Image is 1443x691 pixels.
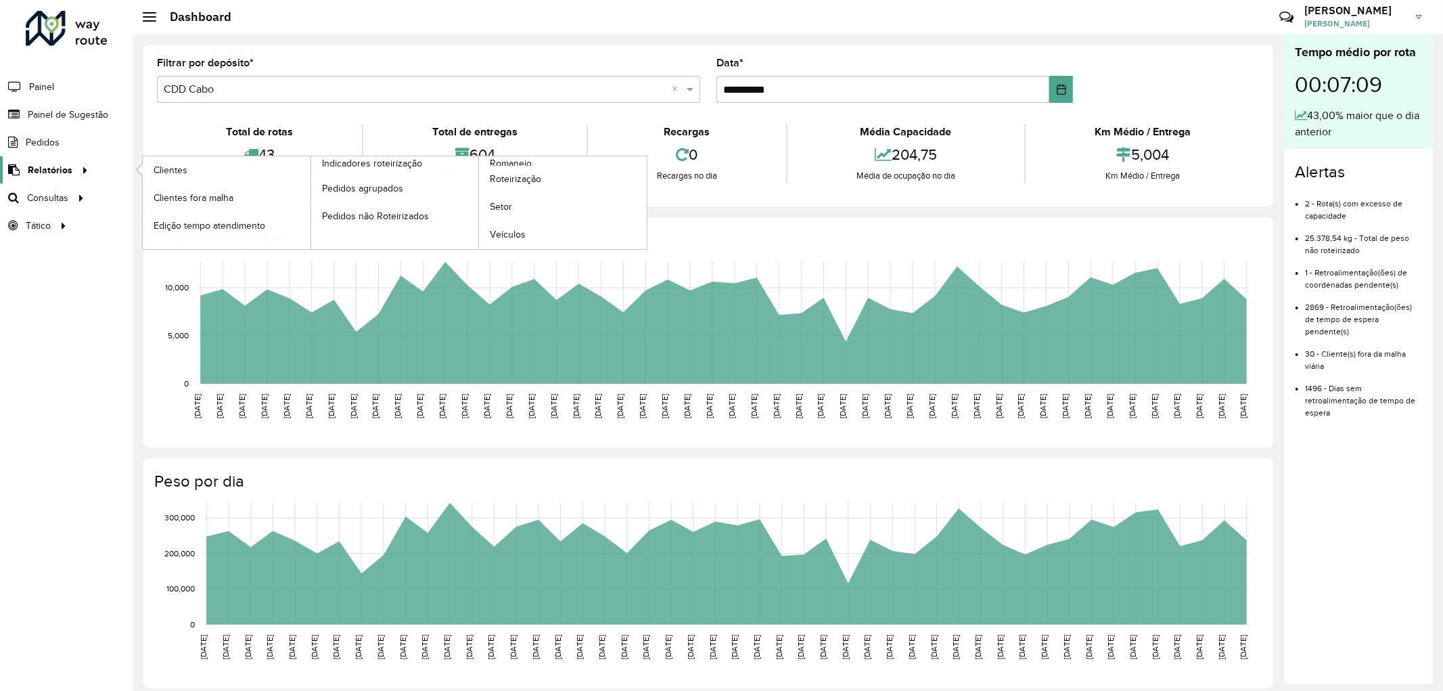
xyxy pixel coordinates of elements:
[143,184,311,211] a: Clientes fora malha
[708,635,717,659] text: [DATE]
[237,394,246,418] text: [DATE]
[716,55,743,71] label: Data
[420,635,429,659] text: [DATE]
[1029,124,1256,140] div: Km Médio / Entrega
[1304,18,1406,30] span: [PERSON_NAME]
[951,635,960,659] text: [DATE]
[1305,187,1422,222] li: 2 - Rota(s) com excesso de capacidade
[683,394,691,418] text: [DATE]
[160,124,359,140] div: Total de rotas
[705,394,714,418] text: [DATE]
[591,169,783,183] div: Recargas no dia
[27,191,68,205] span: Consultas
[26,135,60,150] span: Pedidos
[490,200,512,214] span: Setor
[509,635,518,659] text: [DATE]
[996,635,1005,659] text: [DATE]
[1173,635,1182,659] text: [DATE]
[438,394,446,418] text: [DATE]
[863,635,872,659] text: [DATE]
[1305,222,1422,257] li: 25.378,54 kg - Total de peso não roteirizado
[642,635,651,659] text: [DATE]
[1106,635,1115,659] text: [DATE]
[791,124,1021,140] div: Média Capacidade
[549,394,558,418] text: [DATE]
[184,379,189,388] text: 0
[322,209,429,223] span: Pedidos não Roteirizados
[479,221,647,248] a: Veículos
[482,394,491,418] text: [DATE]
[479,166,647,193] a: Roteirização
[1195,635,1204,659] text: [DATE]
[883,394,892,418] text: [DATE]
[750,394,758,418] text: [DATE]
[1029,169,1256,183] div: Km Médio / Entrega
[371,394,380,418] text: [DATE]
[660,394,669,418] text: [DATE]
[376,635,385,659] text: [DATE]
[591,140,783,169] div: 0
[1295,43,1422,62] div: Tempo médio por rota
[1295,108,1422,140] div: 43,00% maior que o dia anterior
[1040,635,1049,659] text: [DATE]
[791,169,1021,183] div: Média de ocupação no dia
[1305,372,1422,419] li: 1496 - Dias sem retroalimentação de tempo de espera
[1305,257,1422,291] li: 1 - Retroalimentação(ões) de coordenadas pendente(s)
[160,140,359,169] div: 43
[861,394,869,418] text: [DATE]
[322,156,422,171] span: Indicadores roteirização
[1272,3,1301,32] a: Contato Rápido
[393,394,402,418] text: [DATE]
[930,635,938,659] text: [DATE]
[28,108,108,122] span: Painel de Sugestão
[1029,140,1256,169] div: 5,004
[1083,394,1092,418] text: [DATE]
[1239,394,1248,418] text: [DATE]
[819,635,827,659] text: [DATE]
[154,163,187,177] span: Clientes
[282,394,291,418] text: [DATE]
[442,635,451,659] text: [DATE]
[354,635,363,659] text: [DATE]
[597,635,606,659] text: [DATE]
[260,394,269,418] text: [DATE]
[505,394,513,418] text: [DATE]
[950,394,959,418] text: [DATE]
[905,394,914,418] text: [DATE]
[594,394,603,418] text: [DATE]
[367,140,583,169] div: 604
[367,124,583,140] div: Total de entregas
[490,156,532,171] span: Romaneio
[165,283,189,292] text: 10,000
[1105,394,1114,418] text: [DATE]
[349,394,358,418] text: [DATE]
[157,55,254,71] label: Filtrar por depósito
[1017,394,1026,418] text: [DATE]
[1039,394,1048,418] text: [DATE]
[1239,635,1248,659] text: [DATE]
[164,549,195,558] text: 200,000
[591,124,783,140] div: Recargas
[490,227,526,242] span: Veículos
[1217,394,1226,418] text: [DATE]
[215,394,224,418] text: [DATE]
[727,394,736,418] text: [DATE]
[490,172,541,186] span: Roteirização
[527,394,536,418] text: [DATE]
[487,635,496,659] text: [DATE]
[1305,338,1422,372] li: 30 - Cliente(s) fora da malha viária
[1172,394,1181,418] text: [DATE]
[460,394,469,418] text: [DATE]
[193,394,202,418] text: [DATE]
[620,635,628,659] text: [DATE]
[265,635,274,659] text: [DATE]
[1150,394,1159,418] text: [DATE]
[199,635,208,659] text: [DATE]
[1295,162,1422,182] h4: Alertas
[686,635,695,659] text: [DATE]
[304,394,313,418] text: [DATE]
[1295,62,1422,108] div: 00:07:09
[288,635,296,659] text: [DATE]
[28,163,72,177] span: Relatórios
[1195,394,1204,418] text: [DATE]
